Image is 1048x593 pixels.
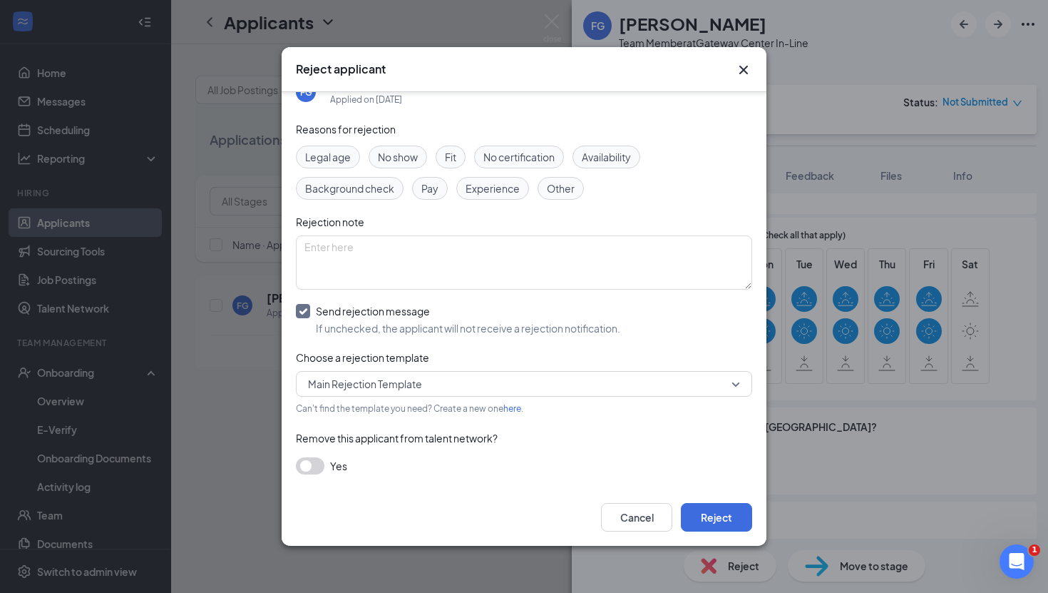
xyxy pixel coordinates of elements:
span: Choose a rejection template [296,351,429,364]
button: Cancel [601,503,672,532]
span: No certification [483,149,555,165]
span: Legal age [305,149,351,165]
span: Other [547,181,575,196]
span: Fit [445,149,456,165]
span: Experience [466,181,520,196]
span: Reasons for rejection [296,123,396,136]
span: Background check [305,181,394,196]
button: Reject [681,503,752,532]
span: Can't find the template you need? Create a new one . [296,403,523,414]
a: here [503,403,521,414]
span: Main Rejection Template [308,373,422,395]
span: Rejection note [296,216,364,228]
span: Availability [582,149,631,165]
svg: Cross [735,61,752,78]
h3: Reject applicant [296,61,386,77]
span: Pay [421,181,438,196]
span: No show [378,149,418,165]
span: Remove this applicant from talent network? [296,432,498,445]
span: 1 [1029,544,1040,556]
div: Applied on [DATE] [330,93,429,107]
button: Close [735,61,752,78]
span: Yes [330,457,347,475]
iframe: Intercom live chat [1000,544,1034,579]
div: FG [300,86,312,98]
